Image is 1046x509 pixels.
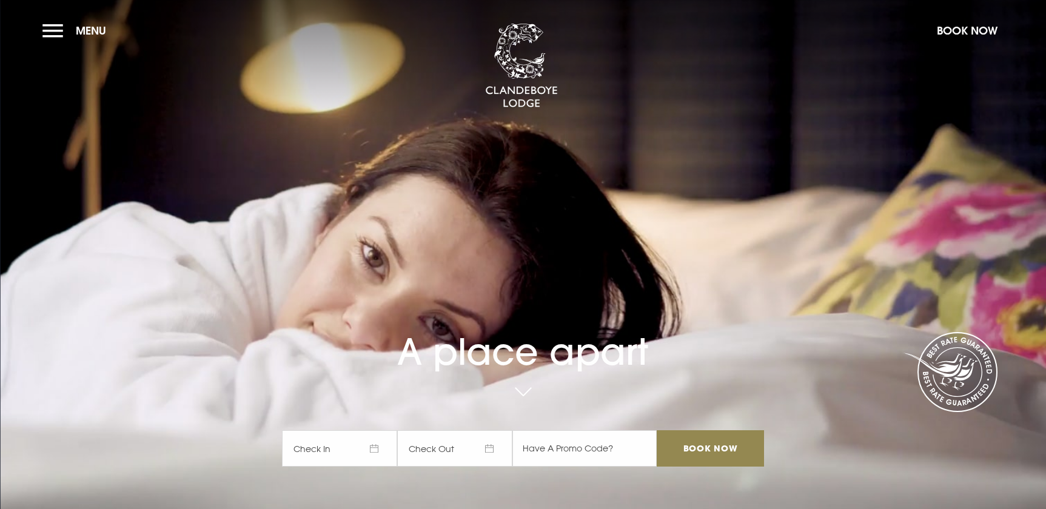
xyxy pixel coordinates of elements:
[42,18,112,44] button: Menu
[282,299,763,373] h1: A place apart
[485,24,558,108] img: Clandeboye Lodge
[397,430,512,467] span: Check Out
[657,430,763,467] input: Book Now
[282,430,397,467] span: Check In
[512,430,657,467] input: Have A Promo Code?
[76,24,106,38] span: Menu
[931,18,1004,44] button: Book Now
